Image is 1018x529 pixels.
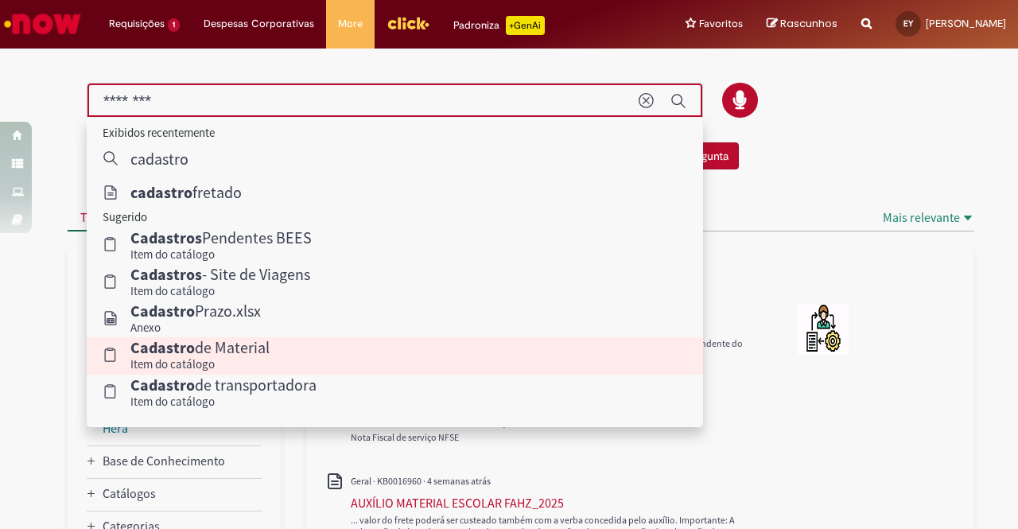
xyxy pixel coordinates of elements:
[903,18,913,29] span: EY
[453,16,545,35] div: Padroniza
[780,16,837,31] span: Rascunhos
[2,8,84,40] img: ServiceNow
[926,17,1006,30] span: [PERSON_NAME]
[204,16,314,32] span: Despesas Corporativas
[387,11,429,35] img: click_logo_yellow_360x200.png
[506,16,545,35] p: +GenAi
[168,18,180,32] span: 1
[699,16,743,32] span: Favoritos
[338,16,363,32] span: More
[109,16,165,32] span: Requisições
[767,17,837,32] a: Rascunhos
